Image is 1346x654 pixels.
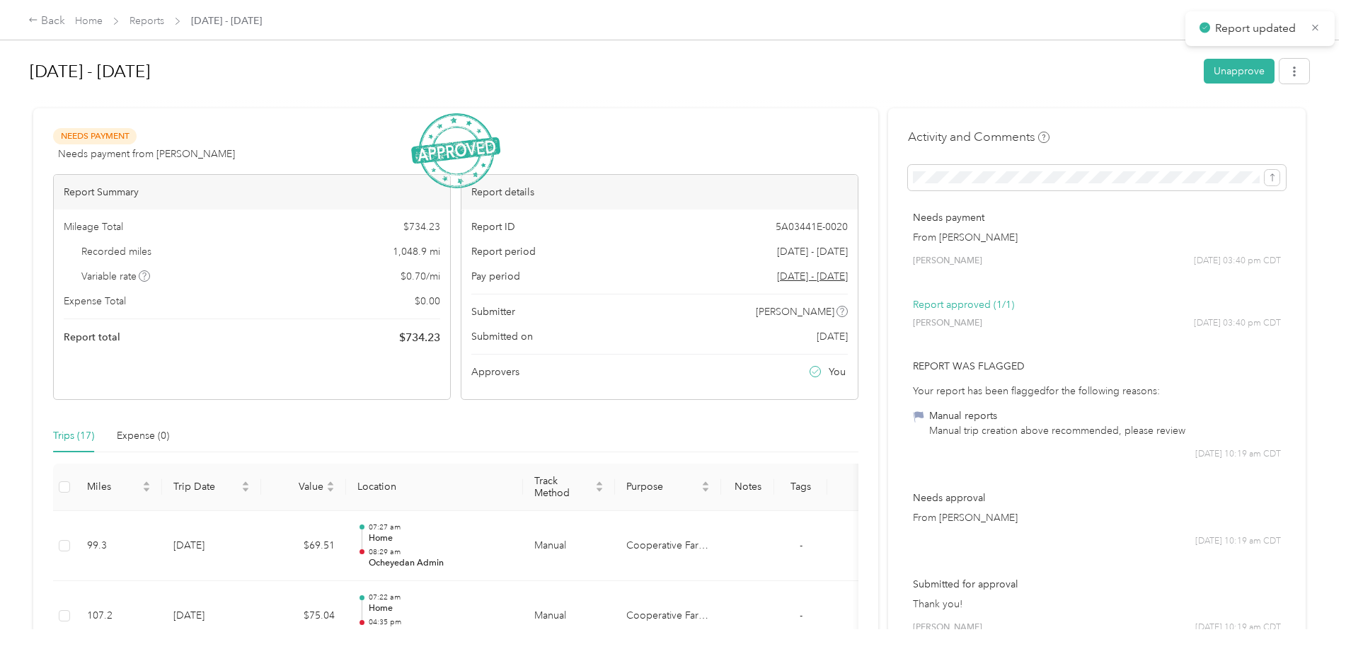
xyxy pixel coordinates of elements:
p: Ocheyedan Admin [369,557,512,570]
th: Purpose [615,464,721,511]
td: [DATE] [162,581,261,652]
span: [DATE] - [DATE] [191,13,262,28]
span: [DATE] 10:19 am CDT [1195,621,1281,634]
p: Thank you! [913,597,1281,612]
td: 99.3 [76,511,162,582]
span: [DATE] 10:19 am CDT [1195,448,1281,461]
th: Location [346,464,523,511]
p: Submitted for approval [913,577,1281,592]
span: Report total [64,330,120,345]
span: Mileage Total [64,219,123,234]
span: caret-up [595,479,604,488]
span: Expense Total [64,294,126,309]
span: Report ID [471,219,515,234]
div: Expense (0) [117,428,169,444]
span: [DATE] 03:40 pm CDT [1194,317,1281,330]
span: Submitter [471,304,515,319]
td: Cooperative Farmers Elevator (CFE) [615,581,721,652]
td: 107.2 [76,581,162,652]
span: caret-down [241,486,250,494]
p: From [PERSON_NAME] [913,230,1281,245]
span: - [800,539,803,551]
span: caret-down [701,486,710,494]
span: [DATE] 03:40 pm CDT [1194,255,1281,268]
p: Needs payment [913,210,1281,225]
th: Tags [774,464,827,511]
span: caret-down [142,486,151,494]
span: [DATE] [817,329,848,344]
p: Needs approval [913,490,1281,505]
p: Ocheyedan Admin [369,627,512,640]
p: Home [369,602,512,615]
a: Home [75,15,103,27]
div: Back [28,13,65,30]
div: Trips (17) [53,428,94,444]
span: [PERSON_NAME] [913,255,982,268]
th: Trip Date [162,464,261,511]
th: Miles [76,464,162,511]
span: Recorded miles [81,244,151,259]
td: Manual [523,581,615,652]
button: Unapprove [1204,59,1275,84]
span: caret-up [326,479,335,488]
span: Purpose [626,481,698,493]
span: Pay period [471,269,520,284]
div: Report Summary [54,175,450,210]
span: $ 734.23 [403,219,440,234]
span: You [829,365,846,379]
span: Needs payment from [PERSON_NAME] [58,147,235,161]
span: Report period [471,244,536,259]
p: 07:27 am [369,522,512,532]
div: Manual trip creation above recommended, please review [929,423,1185,438]
td: Manual [523,511,615,582]
th: Notes [721,464,774,511]
span: Value [272,481,323,493]
h4: Activity and Comments [908,128,1049,146]
div: Your report has been flagged for the following reasons: [913,384,1281,398]
div: Report details [461,175,858,210]
span: Needs Payment [53,128,137,144]
span: caret-up [142,479,151,488]
p: Home [369,532,512,545]
span: 5A03441E-0020 [776,219,848,234]
p: Report approved (1/1) [913,297,1281,312]
td: Cooperative Farmers Elevator (CFE) [615,511,721,582]
span: Trip Date [173,481,238,493]
th: Track Method [523,464,615,511]
p: 04:35 pm [369,617,512,627]
span: Track Method [534,475,592,499]
iframe: Everlance-gr Chat Button Frame [1267,575,1346,654]
p: Report was flagged [913,359,1281,374]
p: 08:29 am [369,547,512,557]
span: - [800,609,803,621]
h1: Aug 1 - 31, 2025 [30,54,1194,88]
a: Reports [130,15,164,27]
img: ApprovedStamp [411,113,500,189]
div: Manual reports [929,408,1185,423]
span: [PERSON_NAME] [913,317,982,330]
span: caret-down [595,486,604,494]
p: From [PERSON_NAME] [913,510,1281,525]
span: Variable rate [81,269,151,284]
td: [DATE] [162,511,261,582]
span: caret-up [701,479,710,488]
span: caret-down [326,486,335,494]
span: [PERSON_NAME] [756,304,834,319]
span: Go to pay period [777,269,848,284]
td: $75.04 [261,581,346,652]
span: Submitted on [471,329,533,344]
span: Miles [87,481,139,493]
span: [PERSON_NAME] [913,621,982,634]
span: caret-up [241,479,250,488]
span: Approvers [471,365,519,379]
p: Report updated [1215,20,1300,38]
th: Value [261,464,346,511]
td: $69.51 [261,511,346,582]
span: [DATE] 10:19 am CDT [1195,535,1281,548]
span: 1,048.9 mi [393,244,440,259]
span: $ 0.00 [415,294,440,309]
span: [DATE] - [DATE] [777,244,848,259]
p: 07:22 am [369,592,512,602]
span: $ 734.23 [399,329,440,346]
span: $ 0.70 / mi [401,269,440,284]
